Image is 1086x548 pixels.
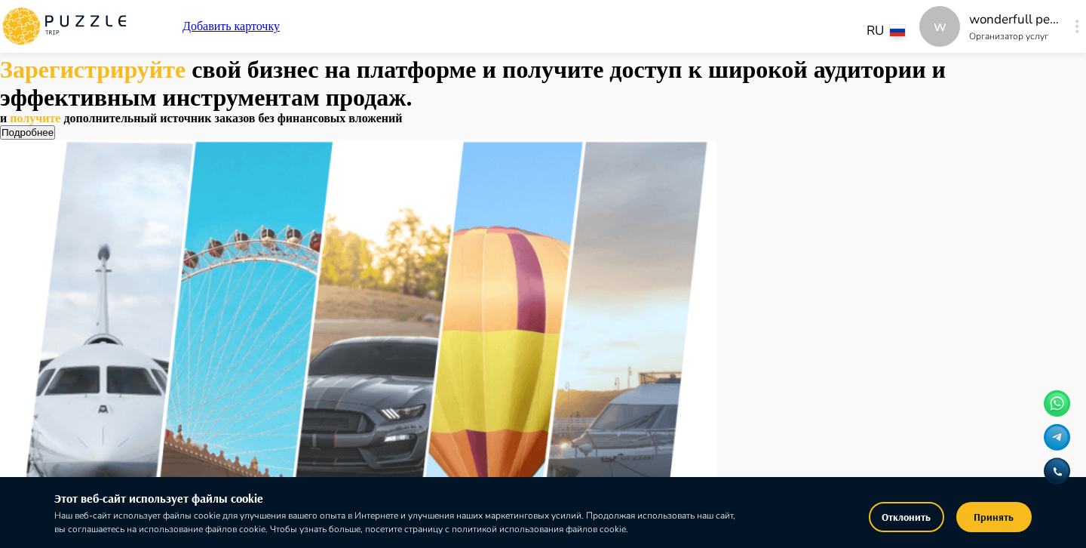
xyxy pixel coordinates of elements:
a: Добавить карточку [183,20,280,33]
p: RU [867,21,884,41]
span: вложений [348,112,402,125]
span: источник [160,112,214,125]
span: платформе [357,56,483,83]
span: на [324,56,356,83]
span: широкой [708,56,814,83]
span: доступ [609,56,688,83]
span: свой [192,56,247,83]
div: w [919,6,960,47]
span: получите [502,56,609,83]
button: Отклонить [869,502,944,532]
span: финансовых [278,112,349,125]
span: дополнительный [63,112,160,125]
p: Наш веб-сайт использует файлы cookie для улучшения вашего опыта в Интернете и улучшения наших мар... [54,509,738,536]
span: получите [10,112,63,125]
h6: Этот веб-сайт использует файлы cookie [54,489,738,509]
span: продаж. [326,84,413,111]
span: и [932,56,946,83]
span: и [483,56,502,83]
span: бизнес [247,56,325,83]
span: к [688,56,707,83]
img: lang [890,25,905,36]
span: заказов [214,112,258,125]
p: Организатор услуг [969,29,1060,43]
span: аудитории [814,56,932,83]
span: без [258,112,277,125]
button: Принять [956,502,1032,532]
p: wonderfull peace [969,10,1060,29]
span: инструментам [162,84,325,111]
